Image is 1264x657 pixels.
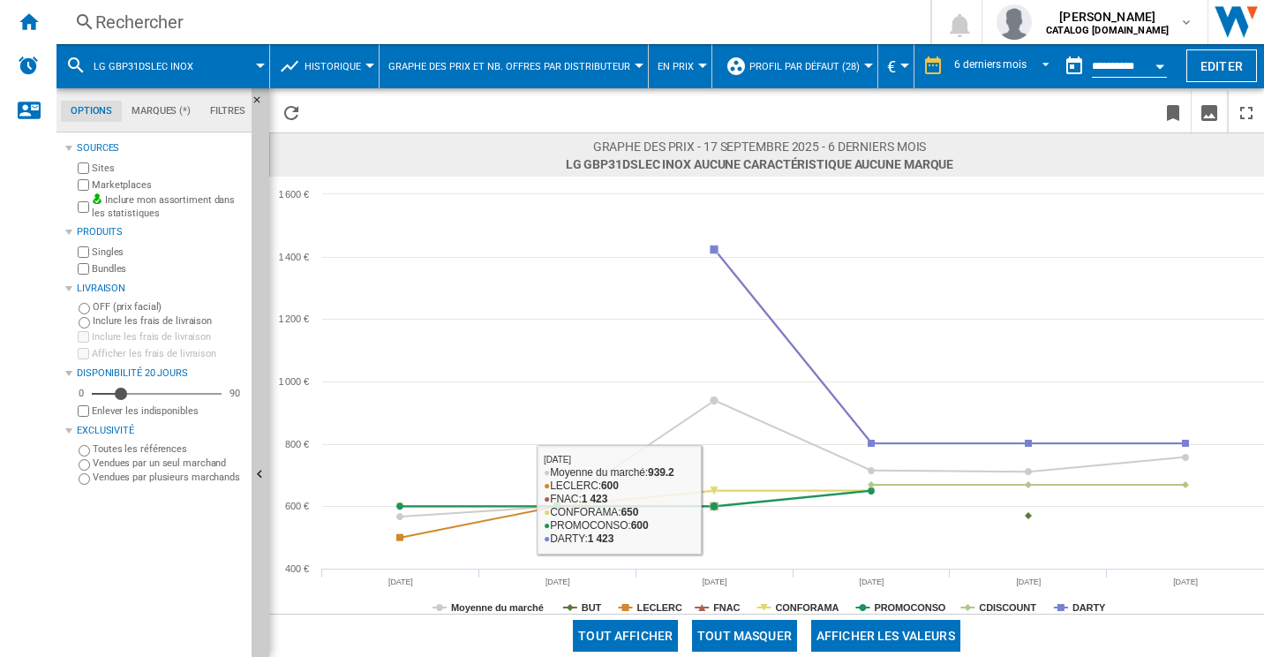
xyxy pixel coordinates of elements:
input: Singles [78,246,89,258]
div: 90 [225,387,245,400]
button: Tout afficher [573,620,678,652]
label: Vendues par plusieurs marchands [93,471,245,484]
tspan: [DATE] [545,578,570,586]
md-tab-item: Marques (*) [122,101,200,122]
b: CATALOG [DOMAIN_NAME] [1046,25,1169,36]
input: Bundles [78,263,89,275]
label: OFF (prix facial) [93,300,245,313]
tspan: Moyenne du marché [451,602,544,613]
tspan: 1 600 € [279,189,309,200]
button: En prix [658,44,703,88]
input: Inclure mon assortiment dans les statistiques [78,196,89,218]
span: LG GBP31DSLEC INOX Aucune caractéristique Aucune marque [566,155,954,173]
div: Disponibilité 20 Jours [77,366,245,381]
div: Profil par défaut (28) [726,44,869,88]
div: Sources [77,141,245,155]
span: Graphe des prix et nb. offres par distributeur [388,61,630,72]
tspan: 400 € [285,563,309,574]
label: Bundles [92,262,245,276]
button: Recharger [274,91,309,132]
tspan: [DATE] [860,578,884,586]
md-slider: Disponibilité [92,385,222,403]
input: Marketplaces [78,179,89,191]
tspan: [DATE] [1173,578,1198,586]
button: Graphe des prix et nb. offres par distributeur [388,44,639,88]
input: OFF (prix facial) [79,303,90,314]
label: Enlever les indisponibles [92,404,245,418]
img: profile.jpg [997,4,1032,40]
tspan: CDISCOUNT [979,602,1036,613]
div: LG GBP31DSLEC INOX [65,44,260,88]
tspan: PROMOCONSO [874,602,945,613]
div: Exclusivité [77,424,245,438]
span: En prix [658,61,694,72]
label: Toutes les références [93,442,245,456]
input: Vendues par un seul marchand [79,459,90,471]
label: Sites [92,162,245,175]
input: Afficher les frais de livraison [78,405,89,417]
button: Editer [1186,49,1257,82]
button: Historique [305,44,370,88]
img: mysite-bg-18x18.png [92,193,102,204]
button: Créer un favoris [1155,91,1191,132]
button: LG GBP31DSLEC INOX [94,44,211,88]
label: Inclure mon assortiment dans les statistiques [92,193,245,221]
label: Singles [92,245,245,259]
span: € [887,57,896,76]
span: [PERSON_NAME] [1046,8,1169,26]
div: Rechercher [95,10,884,34]
span: LG GBP31DSLEC INOX [94,61,193,72]
button: Profil par défaut (28) [749,44,869,88]
tspan: [DATE] [703,578,727,586]
tspan: [DATE] [1016,578,1041,586]
tspan: FNAC [713,602,740,613]
div: Produits [77,225,245,239]
label: Inclure les frais de livraison [92,330,245,344]
label: Vendues par un seul marchand [93,457,245,470]
img: alerts-logo.svg [18,55,39,76]
button: Plein écran [1229,91,1264,132]
tspan: 800 € [285,439,309,449]
button: md-calendar [1057,49,1092,84]
tspan: BUT [582,602,602,613]
input: Sites [78,162,89,174]
div: 6 derniers mois [954,58,1027,71]
tspan: [DATE] [388,578,413,586]
button: Masquer [252,88,273,120]
input: Inclure les frais de livraison [78,331,89,343]
button: Open calendar [1144,48,1176,79]
button: Télécharger en image [1192,91,1227,132]
button: Afficher les valeurs [811,620,960,652]
md-menu: Currency [878,44,914,88]
input: Vendues par plusieurs marchands [79,473,90,485]
input: Inclure les frais de livraison [79,317,90,328]
span: Profil par défaut (28) [749,61,860,72]
button: € [887,44,905,88]
input: Toutes les références [79,445,90,457]
div: Livraison [77,282,245,296]
md-tab-item: Filtres [200,101,255,122]
div: 0 [74,387,88,400]
label: Afficher les frais de livraison [92,347,245,360]
span: Historique [305,61,361,72]
tspan: DARTY [1072,602,1106,613]
tspan: 1 200 € [279,313,309,324]
md-tab-item: Options [61,101,122,122]
div: Historique [279,44,370,88]
input: Afficher les frais de livraison [78,348,89,359]
tspan: 1 400 € [279,252,309,262]
tspan: 1 000 € [279,376,309,387]
label: Inclure les frais de livraison [93,314,245,328]
button: Tout masquer [692,620,797,652]
tspan: CONFORAMA [775,602,839,613]
tspan: 600 € [285,501,309,511]
md-select: REPORTS.WIZARD.STEPS.REPORT.STEPS.REPORT_OPTIONS.PERIOD: 6 derniers mois [952,52,1057,81]
span: Graphe des prix - 17 septembre 2025 - 6 derniers mois [566,138,954,155]
tspan: LECLERC [637,602,682,613]
label: Marketplaces [92,178,245,192]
